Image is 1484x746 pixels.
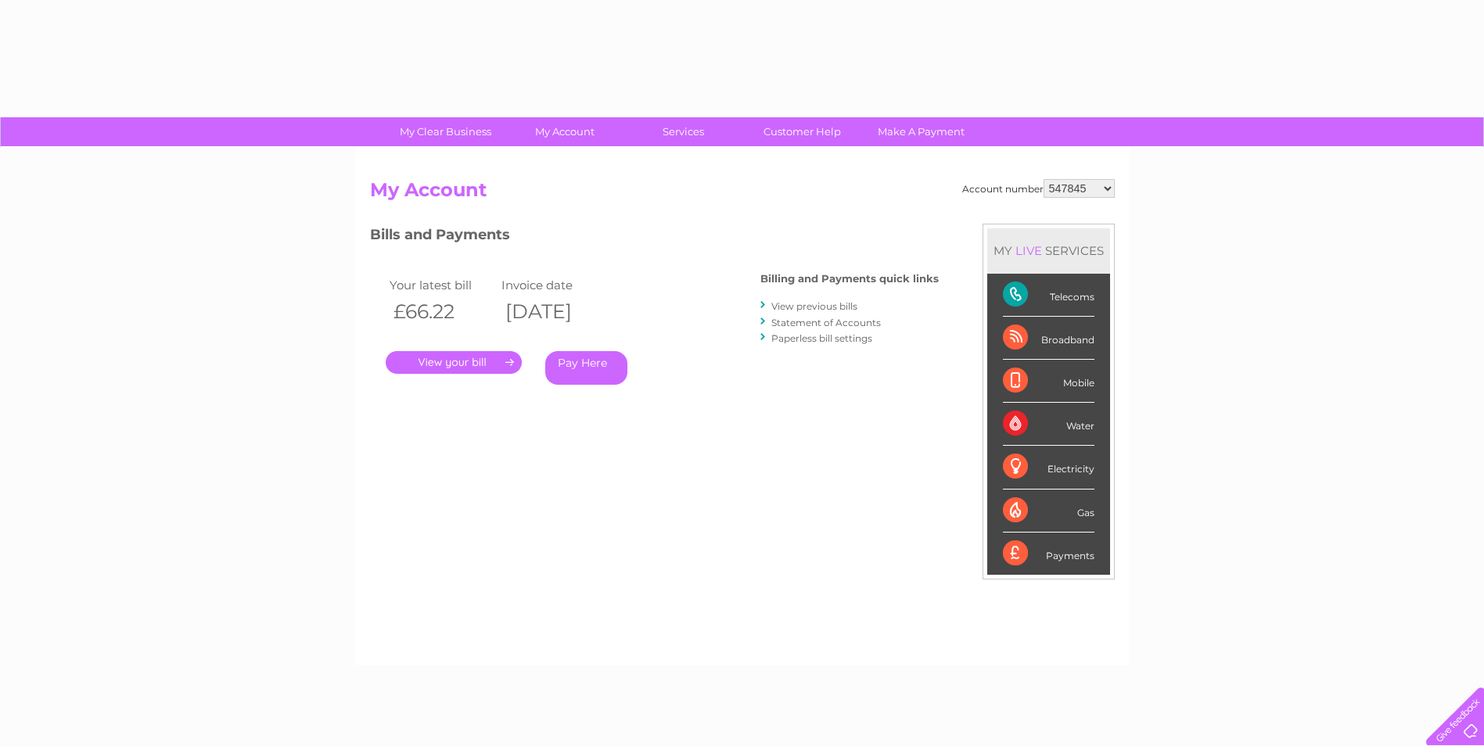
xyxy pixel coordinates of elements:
div: Mobile [1003,360,1094,403]
a: My Account [500,117,629,146]
td: Invoice date [498,274,610,296]
div: Water [1003,403,1094,446]
a: View previous bills [771,300,857,312]
div: Account number [962,179,1115,198]
a: Paperless bill settings [771,332,872,344]
h3: Bills and Payments [370,224,939,251]
h2: My Account [370,179,1115,209]
h4: Billing and Payments quick links [760,273,939,285]
a: Make A Payment [857,117,986,146]
div: Broadband [1003,317,1094,360]
div: LIVE [1012,243,1045,258]
div: Gas [1003,490,1094,533]
th: [DATE] [498,296,610,328]
a: Pay Here [545,351,627,385]
a: . [386,351,522,374]
div: Payments [1003,533,1094,575]
div: Electricity [1003,446,1094,489]
a: Statement of Accounts [771,317,881,328]
a: Services [619,117,748,146]
div: Telecoms [1003,274,1094,317]
td: Your latest bill [386,274,498,296]
a: My Clear Business [381,117,510,146]
a: Customer Help [738,117,867,146]
div: MY SERVICES [987,228,1110,273]
th: £66.22 [386,296,498,328]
